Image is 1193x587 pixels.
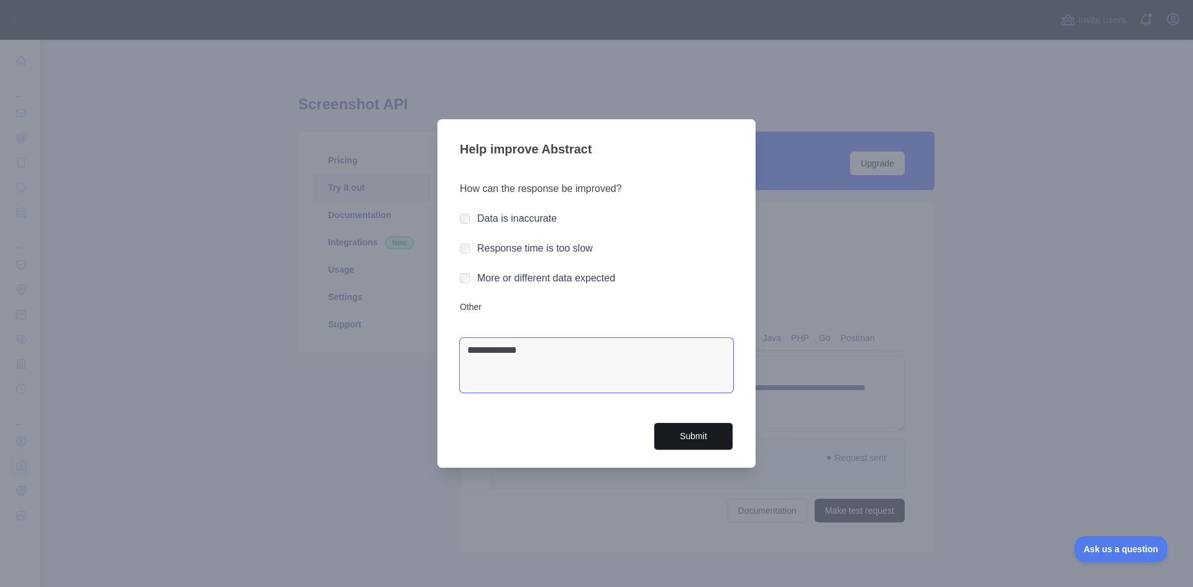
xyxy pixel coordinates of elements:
[460,301,733,313] label: Other
[460,134,733,166] h3: Help improve Abstract
[477,273,615,283] label: More or different data expected
[477,213,557,224] label: Data is inaccurate
[460,181,733,196] h3: How can the response be improved?
[654,422,733,450] button: Submit
[1074,536,1168,562] iframe: Toggle Customer Support
[477,243,593,253] label: Response time is too slow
